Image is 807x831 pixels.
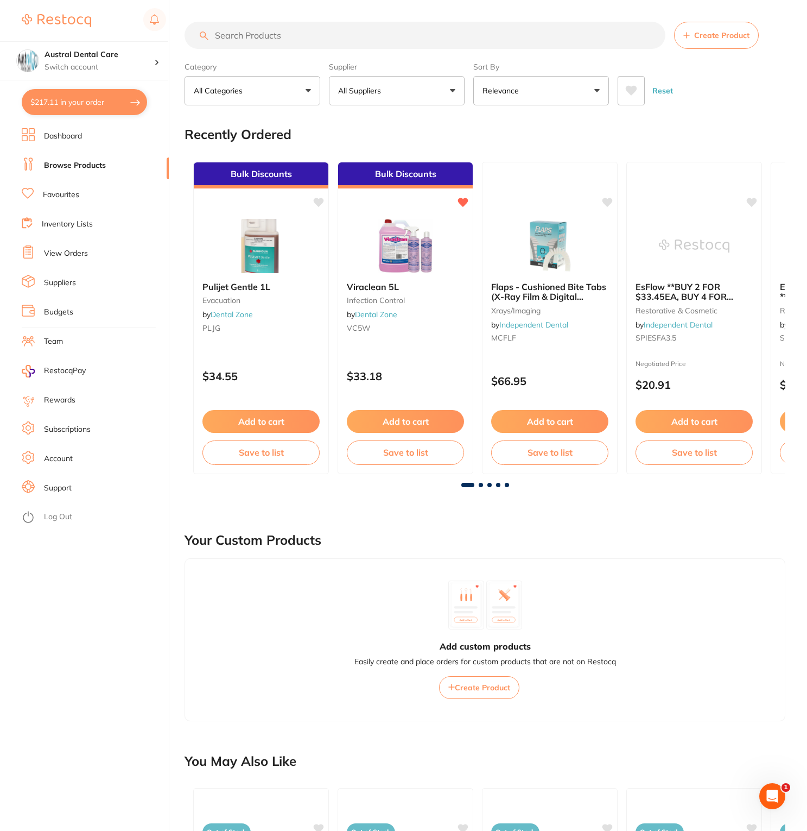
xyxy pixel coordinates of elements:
[491,333,608,342] small: MCFLF
[694,31,749,40] span: Create Product
[185,754,296,769] h2: You May Also Like
[338,162,473,188] div: Bulk Discounts
[211,310,253,319] a: Dental Zone
[482,85,523,96] p: Relevance
[636,282,753,302] b: EsFlow **BUY 2 FOR $33.45EA, BUY 4 FOR $29.80ea, OR BUY 6 FOR $25.40EA - A3.5
[22,89,147,115] button: $217.11 in your order
[491,410,608,433] button: Add to cart
[347,282,464,292] b: Viraclean 5L
[194,85,247,96] p: All Categories
[202,296,320,305] small: Evacuation
[22,8,91,33] a: Restocq Logo
[202,370,320,382] p: $34.55
[370,219,441,273] img: Viraclean 5L
[491,440,608,464] button: Save to list
[185,76,320,105] button: All Categories
[202,282,320,292] b: Pulijet Gentle 1L
[44,395,75,406] a: Rewards
[499,320,568,330] a: Independent Dental
[636,360,753,368] small: Negotiated Price
[491,320,568,330] span: by
[486,581,522,629] img: custom_product_2
[644,320,713,330] a: Independent Dental
[43,190,79,200] a: Favourites
[44,131,82,142] a: Dashboard
[636,306,753,315] small: restorative & cosmetic
[440,640,531,652] h3: Add custom products
[674,22,759,49] button: Create Product
[22,14,91,27] img: Restocq Logo
[44,248,88,259] a: View Orders
[354,657,616,668] p: Easily create and place orders for custom products that are not on Restocq
[44,336,63,347] a: Team
[636,333,753,342] small: SPIESFA3.5
[439,676,519,699] button: Create Product
[636,320,713,330] span: by
[491,282,608,302] b: Flaps - Cushioned Bite Tabs (X-Ray Film & Digital Sensor)
[759,783,785,809] iframe: Intercom live chat
[44,424,91,435] a: Subscriptions
[45,49,154,60] h4: Austral Dental Care
[329,76,465,105] button: All Suppliers
[355,310,397,319] a: Dental Zone
[347,324,464,332] small: VC5W
[491,375,608,387] p: $66.95
[45,62,154,73] p: Switch account
[338,85,385,96] p: All Suppliers
[22,365,86,377] a: RestocqPay
[347,440,464,464] button: Save to list
[473,76,609,105] button: Relevance
[636,379,753,391] p: $20.91
[347,310,397,319] span: by
[347,410,464,433] button: Add to cart
[329,62,465,72] label: Supplier
[202,324,320,332] small: PLJG
[347,296,464,305] small: Infection Control
[202,410,320,433] button: Add to cart
[659,219,729,273] img: EsFlow **BUY 2 FOR $33.45EA, BUY 4 FOR $29.80ea, OR BUY 6 FOR $25.40EA - A3.5
[185,22,665,49] input: Search Products
[44,307,73,318] a: Budgets
[202,440,320,464] button: Save to list
[44,512,72,522] a: Log Out
[22,365,35,377] img: RestocqPay
[781,783,790,792] span: 1
[185,533,321,548] h2: Your Custom Products
[649,76,676,105] button: Reset
[636,440,753,464] button: Save to list
[347,370,464,382] p: $33.18
[473,62,609,72] label: Sort By
[185,62,320,72] label: Category
[226,219,296,273] img: Pulijet Gentle 1L
[44,454,73,464] a: Account
[514,219,585,273] img: Flaps - Cushioned Bite Tabs (X-Ray Film & Digital Sensor)
[185,127,291,142] h2: Recently Ordered
[44,483,72,494] a: Support
[44,160,106,171] a: Browse Products
[202,310,253,319] span: by
[448,581,484,629] img: custom_product_1
[42,219,93,230] a: Inventory Lists
[17,50,39,72] img: Austral Dental Care
[636,410,753,433] button: Add to cart
[455,683,510,692] span: Create Product
[44,278,76,288] a: Suppliers
[44,366,86,376] span: RestocqPay
[491,306,608,315] small: xrays/imaging
[194,162,328,188] div: Bulk Discounts
[22,509,166,526] button: Log Out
